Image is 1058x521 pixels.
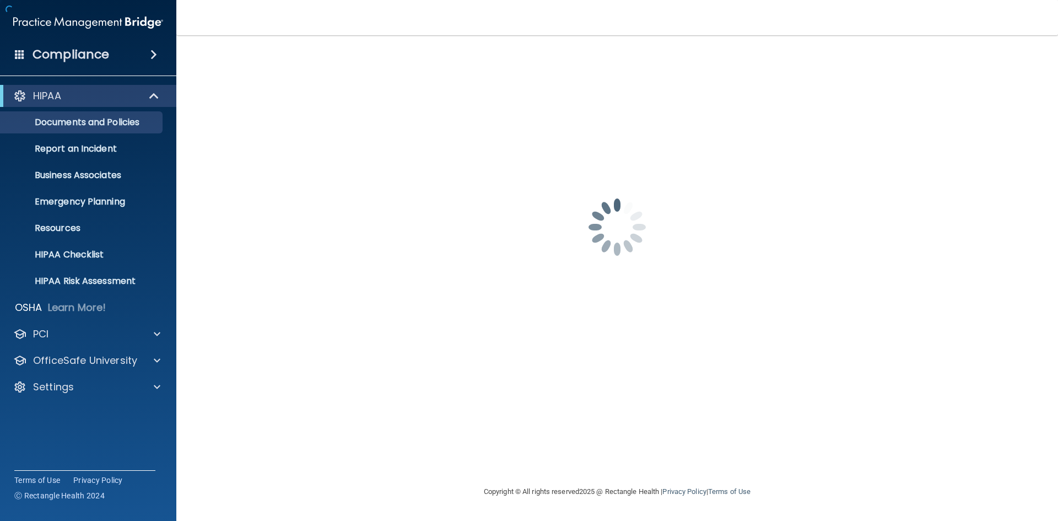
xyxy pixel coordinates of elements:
[7,276,158,287] p: HIPAA Risk Assessment
[33,327,48,341] p: PCI
[7,117,158,128] p: Documents and Policies
[73,475,123,486] a: Privacy Policy
[13,380,160,394] a: Settings
[7,249,158,260] p: HIPAA Checklist
[7,196,158,207] p: Emergency Planning
[15,301,42,314] p: OSHA
[13,354,160,367] a: OfficeSafe University
[13,12,163,34] img: PMB logo
[14,490,105,501] span: Ⓒ Rectangle Health 2024
[13,89,160,103] a: HIPAA
[14,475,60,486] a: Terms of Use
[13,327,160,341] a: PCI
[662,487,706,496] a: Privacy Policy
[7,223,158,234] p: Resources
[33,47,109,62] h4: Compliance
[7,170,158,181] p: Business Associates
[7,143,158,154] p: Report an Incident
[708,487,751,496] a: Terms of Use
[416,474,818,509] div: Copyright © All rights reserved 2025 @ Rectangle Health | |
[33,89,61,103] p: HIPAA
[48,301,106,314] p: Learn More!
[33,380,74,394] p: Settings
[562,172,672,282] img: spinner.e123f6fc.gif
[33,354,137,367] p: OfficeSafe University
